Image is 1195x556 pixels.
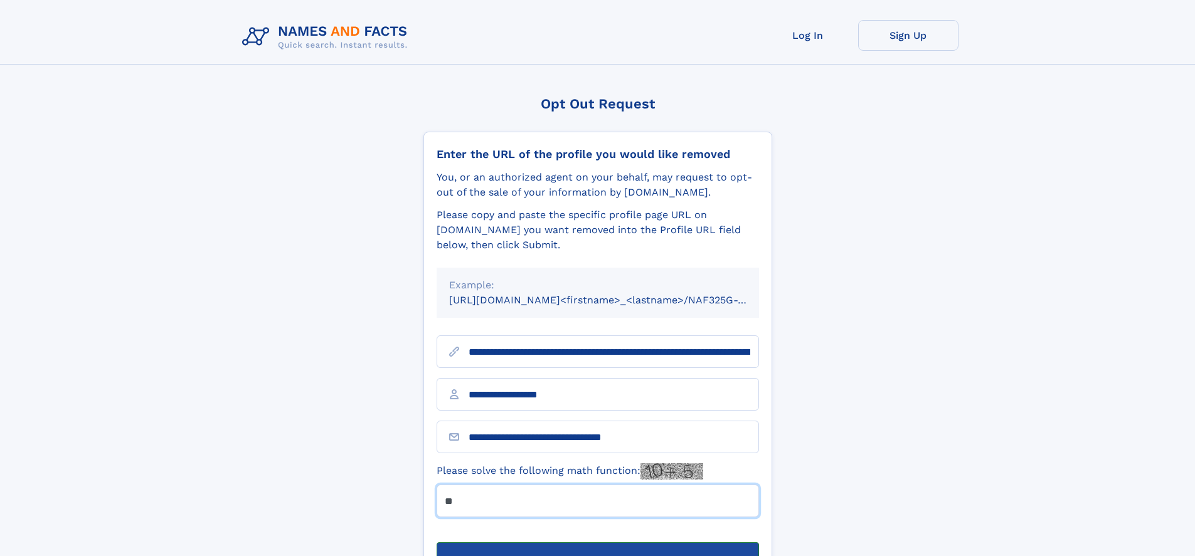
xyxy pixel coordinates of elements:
[423,96,772,112] div: Opt Out Request
[437,170,759,200] div: You, or an authorized agent on your behalf, may request to opt-out of the sale of your informatio...
[858,20,959,51] a: Sign Up
[449,278,746,293] div: Example:
[758,20,858,51] a: Log In
[437,463,703,480] label: Please solve the following math function:
[449,294,783,306] small: [URL][DOMAIN_NAME]<firstname>_<lastname>/NAF325G-xxxxxxxx
[237,20,418,54] img: Logo Names and Facts
[437,207,759,253] div: Please copy and paste the specific profile page URL on [DOMAIN_NAME] you want removed into the Pr...
[437,147,759,161] div: Enter the URL of the profile you would like removed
